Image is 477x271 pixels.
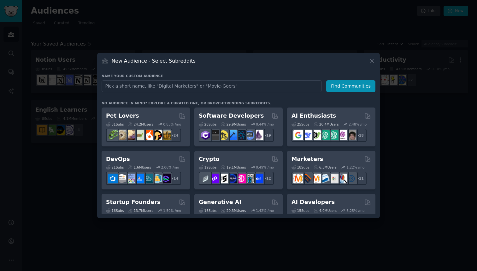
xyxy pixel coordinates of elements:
[314,208,337,213] div: 4.0M Users
[293,174,303,183] img: content_marketing
[209,174,219,183] img: 0xPolygon
[163,122,181,126] div: 0.83 % /mo
[152,174,162,183] img: aws_cdk
[236,130,246,140] img: reactnative
[338,130,347,140] img: OpenAIDev
[346,174,356,183] img: OnlineMarketing
[218,174,228,183] img: ethstaker
[143,130,153,140] img: cockatiel
[329,174,339,183] img: googleads
[293,130,303,140] img: GoogleGeminiAI
[227,174,237,183] img: web3
[102,80,322,92] input: Pick a short name, like "Digital Marketers" or "Movie-Goers"
[126,174,135,183] img: Docker_DevOps
[209,130,219,140] img: software
[134,174,144,183] img: DevOpsLinks
[106,112,139,120] h2: Pet Lovers
[254,174,263,183] img: defi_
[353,129,367,142] div: + 18
[291,112,336,120] h2: AI Enthusiasts
[245,174,255,183] img: CryptoNews
[254,130,263,140] img: elixir
[108,174,118,183] img: azuredevops
[102,74,375,78] h3: Name your custom audience
[199,122,216,126] div: 26 Sub s
[291,208,309,213] div: 15 Sub s
[314,165,337,169] div: 6.5M Users
[152,130,162,140] img: PetAdvice
[128,208,153,213] div: 13.7M Users
[224,101,270,105] a: trending subreddits
[199,165,216,169] div: 19 Sub s
[106,155,130,163] h2: DevOps
[347,165,365,169] div: 1.22 % /mo
[199,155,220,163] h2: Crypto
[261,172,274,185] div: + 12
[106,208,124,213] div: 16 Sub s
[106,198,160,206] h2: Startup Founders
[256,208,274,213] div: 1.42 % /mo
[134,130,144,140] img: turtle
[347,208,365,213] div: 3.25 % /mo
[106,122,124,126] div: 31 Sub s
[314,122,339,126] div: 20.4M Users
[221,165,246,169] div: 19.1M Users
[256,165,274,169] div: 0.49 % /mo
[245,130,255,140] img: AskComputerScience
[117,174,127,183] img: AWS_Certified_Experts
[218,130,228,140] img: learnjavascript
[168,172,181,185] div: + 14
[168,129,181,142] div: + 24
[320,130,330,140] img: chatgpt_promptDesign
[291,165,309,169] div: 18 Sub s
[291,122,309,126] div: 25 Sub s
[353,172,367,185] div: + 11
[143,174,153,183] img: platformengineering
[221,122,246,126] div: 29.9M Users
[161,130,171,140] img: dogbreed
[236,174,246,183] img: defiblockchain
[199,208,216,213] div: 16 Sub s
[128,165,151,169] div: 1.6M Users
[311,130,321,140] img: AItoolsCatalog
[256,122,274,126] div: 0.44 % /mo
[320,174,330,183] img: Emailmarketing
[161,174,171,183] img: PlatformEngineers
[311,174,321,183] img: AskMarketing
[302,174,312,183] img: bigseo
[102,101,271,105] div: No audience in mind? Explore a curated one, or browse .
[112,58,196,64] h3: New Audience - Select Subreddits
[201,174,210,183] img: ethfinance
[349,122,367,126] div: 2.48 % /mo
[128,122,153,126] div: 24.2M Users
[326,80,375,92] button: Find Communities
[199,198,241,206] h2: Generative AI
[329,130,339,140] img: chatgpt_prompts_
[201,130,210,140] img: csharp
[291,155,323,163] h2: Marketers
[106,165,124,169] div: 21 Sub s
[163,208,181,213] div: 1.50 % /mo
[227,130,237,140] img: iOSProgramming
[338,174,347,183] img: MarketingResearch
[261,129,274,142] div: + 19
[199,112,264,120] h2: Software Developers
[291,198,335,206] h2: AI Developers
[221,208,246,213] div: 20.3M Users
[117,130,127,140] img: ballpython
[346,130,356,140] img: ArtificalIntelligence
[302,130,312,140] img: DeepSeek
[161,165,179,169] div: 2.06 % /mo
[108,130,118,140] img: herpetology
[126,130,135,140] img: leopardgeckos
